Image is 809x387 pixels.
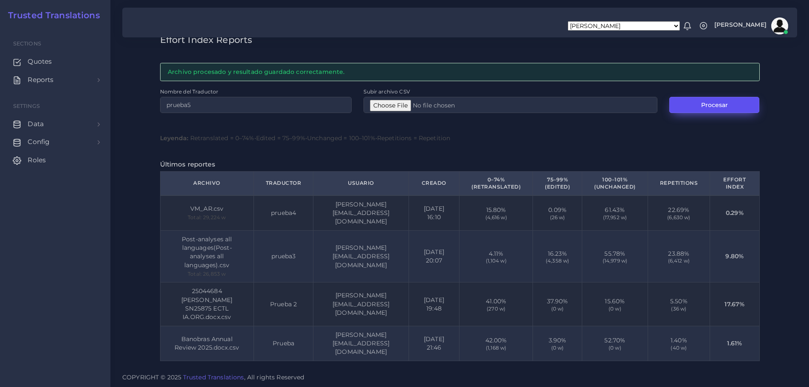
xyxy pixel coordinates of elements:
[582,230,648,282] td: 55.78%
[377,134,450,142] span: Repetitions = Repetition
[582,171,648,195] th: 100–101% (Unchanged)
[471,215,521,220] span: (4,616 w)
[594,258,636,263] span: (14,979 w)
[28,137,50,147] span: Config
[471,306,521,311] span: (270 w)
[409,282,459,326] td: [DATE] 19:48
[13,103,40,109] span: Settings
[545,258,570,263] span: (4,358 w)
[244,373,304,382] span: , All rights Reserved
[724,300,744,308] strong: 17.67%
[582,195,648,231] td: 61.43%
[533,326,582,361] td: 3.90%
[660,258,698,263] span: (6,412 w)
[256,134,305,142] span: Edited = 75–99%
[582,326,648,361] td: 52.70%
[594,215,636,220] span: (17,952 w)
[28,155,46,165] span: Roles
[313,326,409,361] td: [PERSON_NAME][EMAIL_ADDRESS][DOMAIN_NAME]
[648,195,710,231] td: 22.69%
[172,235,242,269] div: Post-analyses all languages(Post-analyses all languages).csv
[533,230,582,282] td: 16.23%
[13,40,41,47] span: Sections
[660,215,698,220] span: (6,630 w)
[714,22,767,28] span: [PERSON_NAME]
[160,134,189,142] strong: Leyenda:
[2,10,100,20] a: Trusted Translations
[6,151,104,169] a: Roles
[459,282,533,326] td: 41.00%
[172,335,242,352] div: Banobras Annual Review 2025.docx.csv
[254,326,313,361] td: Prueba
[771,17,788,34] img: avatar
[160,161,760,168] h5: Últimos reportes
[254,171,313,195] th: Traductor
[364,88,409,95] label: Subir archivo CSV
[471,345,521,350] span: (1,168 w)
[307,134,375,142] span: Unchanged = 100–101%
[648,282,710,326] td: 5.50%
[660,345,698,350] span: (40 w)
[459,230,533,282] td: 4.11%
[409,195,459,231] td: [DATE] 16:10
[710,171,759,195] th: Effort Index
[313,230,409,282] td: [PERSON_NAME][EMAIL_ADDRESS][DOMAIN_NAME]
[28,119,44,129] span: Data
[727,339,742,347] strong: 1.61%
[313,171,409,195] th: Usuario
[190,134,254,142] span: Retranslated = 0–74%
[172,287,242,321] div: 25044684 [PERSON_NAME] SN25875 ECTL IA.ORG.docx.csv
[254,195,313,231] td: prueba4
[28,57,52,66] span: Quotes
[648,171,710,195] th: Repetitions
[594,306,636,311] span: (0 w)
[545,215,570,220] span: (26 w)
[648,326,710,361] td: 1.40%
[160,88,219,95] label: Nombre del Traductor
[648,230,710,282] td: 23.88%
[459,195,533,231] td: 15.80%
[533,195,582,231] td: 0.09%
[582,282,648,326] td: 15.60%
[459,171,533,195] th: 0–74% (Retranslated)
[726,209,744,217] strong: 0.29%
[160,34,760,45] h3: Effort Index Reports
[6,115,104,133] a: Data
[545,306,570,311] span: (0 w)
[188,271,226,277] small: Total: 26,853 w
[188,214,226,220] small: Total: 29,224 w
[533,282,582,326] td: 37.90%
[533,171,582,195] th: 75–99% (Edited)
[459,326,533,361] td: 42.00%
[471,258,521,263] span: (1,104 w)
[172,204,242,213] div: VM_AR.csv
[28,75,54,85] span: Reports
[122,373,304,382] span: COPYRIGHT © 2025
[313,195,409,231] td: [PERSON_NAME][EMAIL_ADDRESS][DOMAIN_NAME]
[6,53,104,71] a: Quotes
[6,133,104,151] a: Config
[409,326,459,361] td: [DATE] 21:46
[6,71,104,89] a: Reports
[254,282,313,326] td: Prueba 2
[594,345,636,350] span: (0 w)
[254,230,313,282] td: prueba3
[669,97,759,113] button: Procesar
[710,17,791,34] a: [PERSON_NAME]avatar
[545,345,570,350] span: (0 w)
[409,171,459,195] th: Creado
[160,63,760,81] div: Archivo procesado y resultado guardado correctamente.
[183,373,244,381] a: Trusted Translations
[160,134,760,142] div: • • •
[313,282,409,326] td: [PERSON_NAME][EMAIL_ADDRESS][DOMAIN_NAME]
[660,306,698,311] span: (36 w)
[725,252,744,260] strong: 9.80%
[409,230,459,282] td: [DATE] 20:07
[160,171,254,195] th: Archivo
